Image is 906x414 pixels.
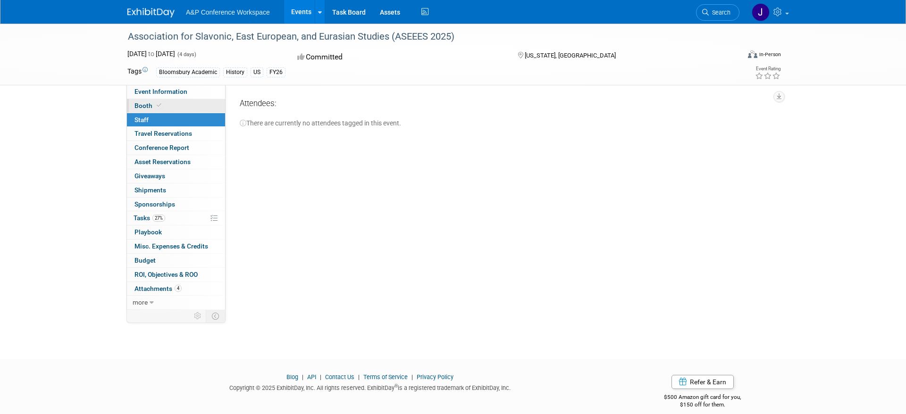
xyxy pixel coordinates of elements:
[223,67,247,77] div: History
[127,198,225,211] a: Sponsorships
[134,228,162,236] span: Playbook
[147,50,156,58] span: to
[127,99,225,113] a: Booth
[134,242,208,250] span: Misc. Expenses & Credits
[134,116,149,124] span: Staff
[251,67,263,77] div: US
[152,215,165,222] span: 27%
[318,373,324,381] span: |
[363,373,408,381] a: Terms of Service
[294,49,503,66] div: Committed
[709,9,730,16] span: Search
[125,28,725,45] div: Association for Slavonic, East European, and Eurasian Studies (ASEEES 2025)
[127,8,175,17] img: ExhibitDay
[240,98,772,110] div: Attendees:
[127,141,225,155] a: Conference Report
[134,200,175,208] span: Sponsorships
[127,268,225,282] a: ROI, Objectives & ROO
[127,85,225,99] a: Event Information
[127,211,225,225] a: Tasks27%
[300,373,306,381] span: |
[127,183,225,197] a: Shipments
[127,296,225,309] a: more
[127,254,225,267] a: Budget
[134,285,182,292] span: Attachments
[127,155,225,169] a: Asset Reservations
[307,373,316,381] a: API
[240,110,772,128] div: There are currently no attendees tagged in this event.
[356,373,362,381] span: |
[748,50,757,58] img: Format-Inperson.png
[752,3,770,21] img: Joe Kreuser
[127,50,175,58] span: [DATE] [DATE]
[134,172,165,180] span: Giveaways
[134,214,165,222] span: Tasks
[134,158,191,166] span: Asset Reservations
[156,67,220,77] div: Bloomsbury Academic
[133,298,148,306] span: more
[755,66,780,71] div: Event Rating
[409,373,415,381] span: |
[134,88,187,95] span: Event Information
[206,310,226,322] td: Toggle Event Tabs
[684,49,781,63] div: Event Format
[127,113,225,127] a: Staff
[127,225,225,239] a: Playbook
[175,285,182,292] span: 4
[186,8,270,16] span: A&P Conference Workspace
[127,66,148,77] td: Tags
[134,271,198,278] span: ROI, Objectives & ROO
[759,51,781,58] div: In-Person
[176,51,196,58] span: (4 days)
[627,401,779,409] div: $150 off for them.
[127,169,225,183] a: Giveaways
[134,186,166,194] span: Shipments
[286,373,298,381] a: Blog
[134,144,189,151] span: Conference Report
[190,310,206,322] td: Personalize Event Tab Strip
[417,373,453,381] a: Privacy Policy
[394,383,398,389] sup: ®
[134,102,163,109] span: Booth
[627,387,779,409] div: $500 Amazon gift card for you,
[127,127,225,141] a: Travel Reservations
[134,257,156,264] span: Budget
[671,375,734,389] a: Refer & Earn
[696,4,739,21] a: Search
[127,240,225,253] a: Misc. Expenses & Credits
[127,381,612,392] div: Copyright © 2025 ExhibitDay, Inc. All rights reserved. ExhibitDay is a registered trademark of Ex...
[325,373,354,381] a: Contact Us
[525,52,616,59] span: [US_STATE], [GEOGRAPHIC_DATA]
[157,103,161,108] i: Booth reservation complete
[134,130,192,137] span: Travel Reservations
[267,67,285,77] div: FY26
[127,282,225,296] a: Attachments4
